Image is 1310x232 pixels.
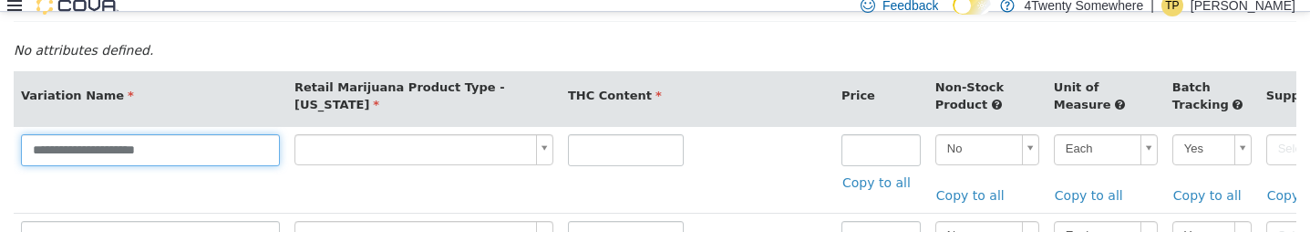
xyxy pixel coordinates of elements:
a: Copy to all [841,154,921,188]
a: Copy to all [935,167,1015,201]
a: Copy to all [1054,167,1133,201]
span: Yes [1173,123,1227,152]
span: Non-Stock Product [935,69,1004,100]
span: Batch Tracking [1172,69,1229,100]
em: No attributes defined. [14,31,153,46]
a: No [935,122,1039,153]
span: Variation Name [21,77,134,90]
span: THC Content [568,77,662,90]
a: Yes [1172,122,1252,153]
span: Price [841,77,875,90]
span: No [936,123,1015,152]
span: Unit of Measure [1054,69,1111,100]
a: Copy to all [1172,167,1252,201]
span: Retail Marijuana Product Type - [US_STATE] [294,69,505,100]
a: Each [1054,122,1158,153]
span: Each [1055,123,1133,152]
